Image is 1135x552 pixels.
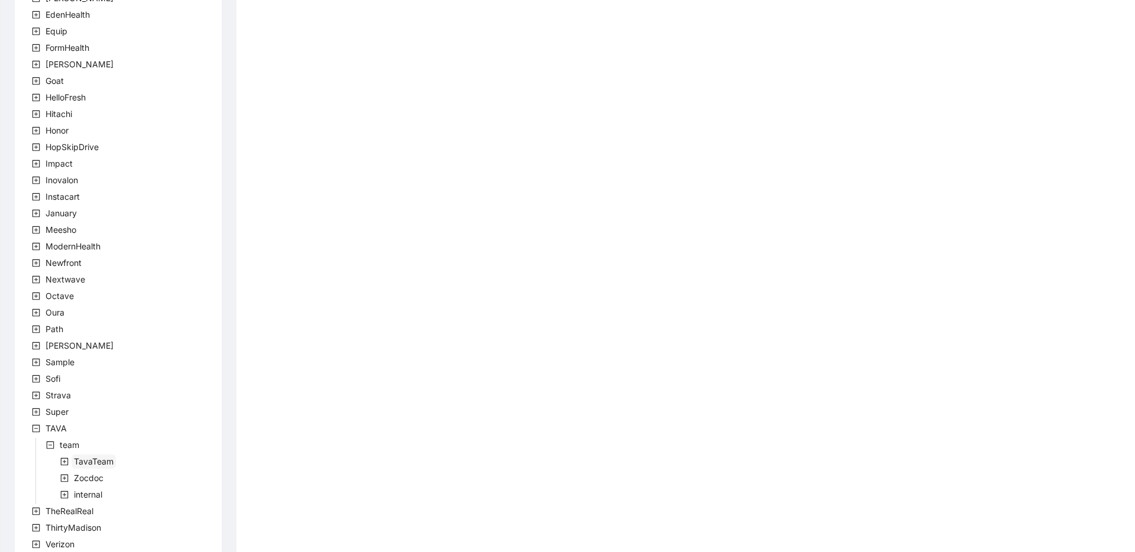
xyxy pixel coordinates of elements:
span: Impact [43,157,75,171]
span: plus-square [32,143,40,151]
span: HopSkipDrive [46,142,99,152]
span: HelloFresh [43,90,88,105]
span: Nextwave [46,274,85,284]
span: Sofi [43,372,63,386]
span: Oura [46,307,64,317]
span: HopSkipDrive [43,140,101,154]
span: Path [46,324,63,334]
span: Rothman [43,339,116,353]
span: Meesho [46,225,76,235]
span: Garner [43,57,116,72]
span: internal [72,488,105,502]
span: FormHealth [46,43,89,53]
span: plus-square [32,309,40,317]
span: Super [46,407,69,417]
span: internal [74,489,102,499]
span: team [60,440,79,450]
span: plus-square [32,358,40,366]
span: EdenHealth [43,8,92,22]
span: plus-square [32,27,40,35]
span: TAVA [46,423,67,433]
span: Strava [46,390,71,400]
span: Nextwave [43,272,87,287]
span: Goat [43,74,66,88]
span: Instacart [46,191,80,202]
span: plus-square [32,176,40,184]
span: plus-square [32,325,40,333]
span: plus-square [32,342,40,350]
span: Path [43,322,66,336]
span: team [57,438,82,452]
span: January [43,206,79,220]
span: Newfront [46,258,82,268]
span: [PERSON_NAME] [46,59,113,69]
span: Zocdoc [72,471,106,485]
span: Sample [43,355,77,369]
span: Goat [46,76,64,86]
span: TavaTeam [72,454,116,469]
span: Strava [43,388,73,402]
span: plus-square [32,292,40,300]
span: Inovalon [46,175,78,185]
span: minus-square [46,441,54,449]
span: Oura [43,306,67,320]
span: Honor [46,125,69,135]
span: January [46,208,77,218]
span: plus-square [32,408,40,416]
span: Meesho [43,223,79,237]
span: plus-square [32,110,40,118]
span: plus-square [32,259,40,267]
span: plus-square [32,524,40,532]
span: Sample [46,357,74,367]
span: Super [43,405,71,419]
span: plus-square [32,60,40,69]
span: EdenHealth [46,9,90,20]
span: plus-square [32,540,40,548]
span: Honor [43,124,71,138]
span: plus-square [32,193,40,201]
span: plus-square [32,44,40,52]
span: plus-square [32,160,40,168]
span: HelloFresh [46,92,86,102]
span: plus-square [32,209,40,217]
span: Verizon [46,539,74,549]
span: ModernHealth [46,241,100,251]
span: plus-square [32,77,40,85]
span: plus-square [32,226,40,234]
span: Impact [46,158,73,168]
span: plus-square [60,474,69,482]
span: Verizon [43,537,77,551]
span: Equip [43,24,70,38]
span: Zocdoc [74,473,103,483]
span: TheRealReal [43,504,96,518]
span: Instacart [43,190,82,204]
span: plus-square [32,507,40,515]
span: FormHealth [43,41,92,55]
span: Sofi [46,374,60,384]
span: Equip [46,26,67,36]
span: plus-square [32,11,40,19]
span: plus-square [60,491,69,499]
span: plus-square [32,391,40,400]
span: TAVA [43,421,69,436]
span: Newfront [43,256,84,270]
span: plus-square [32,375,40,383]
span: Octave [46,291,74,301]
span: Octave [43,289,76,303]
span: [PERSON_NAME] [46,340,113,350]
span: TavaTeam [74,456,113,466]
span: minus-square [32,424,40,433]
span: plus-square [32,275,40,284]
span: ModernHealth [43,239,103,254]
span: plus-square [32,242,40,251]
span: Hitachi [43,107,74,121]
span: plus-square [32,93,40,102]
span: ThirtyMadison [46,522,101,532]
span: Hitachi [46,109,72,119]
span: TheRealReal [46,506,93,516]
span: ThirtyMadison [43,521,103,535]
span: plus-square [60,457,69,466]
span: plus-square [32,126,40,135]
span: Inovalon [43,173,80,187]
